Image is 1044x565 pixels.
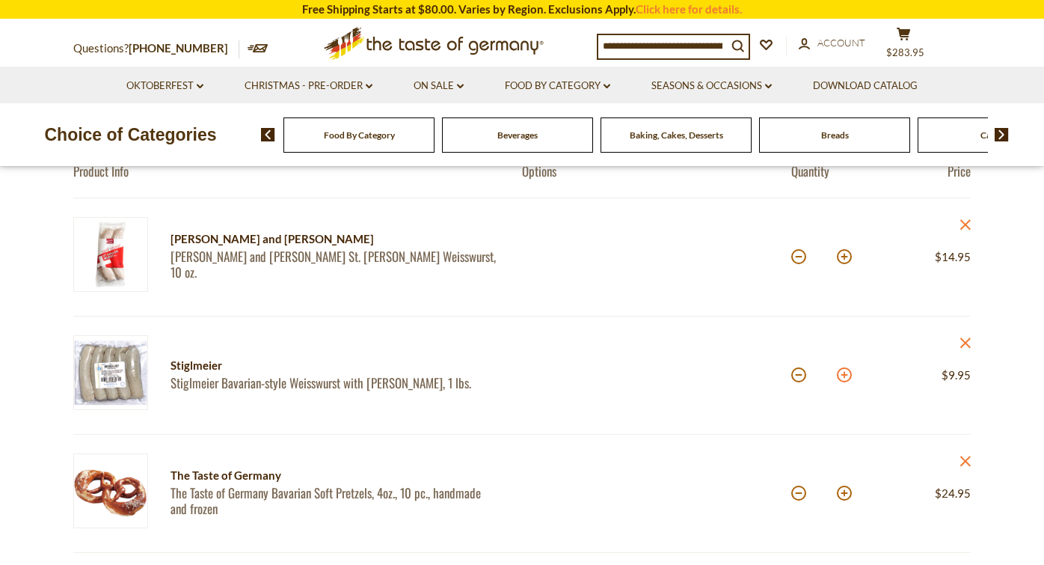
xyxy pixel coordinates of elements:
[126,78,203,94] a: Oktoberfest
[651,78,772,94] a: Seasons & Occasions
[995,128,1009,141] img: next arrow
[73,39,239,58] p: Questions?
[630,129,723,141] a: Baking, Cakes, Desserts
[505,78,610,94] a: Food By Category
[817,37,865,49] span: Account
[881,27,926,64] button: $283.95
[73,217,148,292] img: Schaller and Weber Sankt Galler Wurst
[245,78,372,94] a: Christmas - PRE-ORDER
[980,129,1006,141] a: Candy
[414,78,464,94] a: On Sale
[791,163,881,179] div: Quantity
[821,129,849,141] a: Breads
[813,78,918,94] a: Download Catalog
[497,129,538,141] a: Beverages
[171,375,496,391] a: Stiglmeier Bavarian-style Weisswurst with [PERSON_NAME], 1 lbs.
[171,485,496,517] a: The Taste of Germany Bavarian Soft Pretzels, 4oz., 10 pc., handmade and frozen
[171,466,496,485] div: The Taste of Germany
[324,129,395,141] a: Food By Category
[261,128,275,141] img: previous arrow
[522,163,791,179] div: Options
[935,486,971,500] span: $24.95
[942,368,971,382] span: $9.95
[799,35,865,52] a: Account
[171,248,496,281] a: [PERSON_NAME] and [PERSON_NAME] St. [PERSON_NAME] Weisswurst, 10 oz.
[73,453,148,528] img: The Taste of Germany Bavarian Soft Pretzels, 4oz., 10 pc., handmade and frozen
[171,230,496,248] div: [PERSON_NAME] and [PERSON_NAME]
[881,163,971,179] div: Price
[73,335,148,410] img: Stiglmeier Bavarian-style Weisswurst with Parsley, 1 lbs.
[73,163,522,179] div: Product Info
[129,41,228,55] a: [PHONE_NUMBER]
[636,2,742,16] a: Click here for details.
[171,356,496,375] div: Stiglmeier
[935,250,971,263] span: $14.95
[886,46,924,58] span: $283.95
